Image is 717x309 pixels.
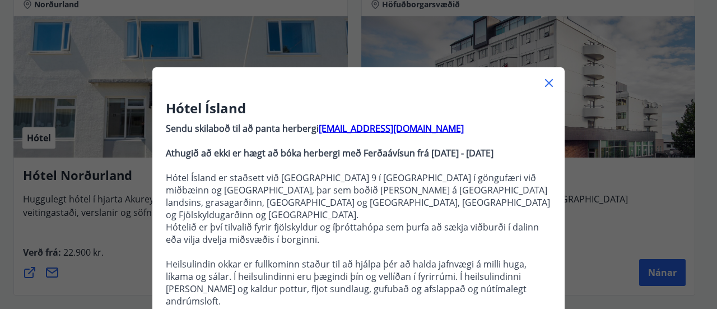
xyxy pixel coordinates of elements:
a: [EMAIL_ADDRESS][DOMAIN_NAME] [319,122,464,135]
p: Hótel Ísland er staðsett við [GEOGRAPHIC_DATA] 9 í [GEOGRAPHIC_DATA] í göngufæri við miðbæinn og ... [166,172,551,221]
h3: Hótel Ísland [166,99,551,118]
strong: Sendu skilaboð til að panta herbergi [166,122,319,135]
strong: Athugið að ekki er hægt að bóka herbergi með Ferðaávísun frá [DATE] - [DATE] [166,147,493,159]
p: Hótelið er því tilvalið fyrir fjölskyldur og íþróttahópa sem þurfa að sækja viðburði í dalinn eða... [166,221,551,246]
p: Heilsulindin okkar er fullkominn staður til að hjálpa þér að halda jafnvægi á milli huga, líkama ... [166,258,551,307]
